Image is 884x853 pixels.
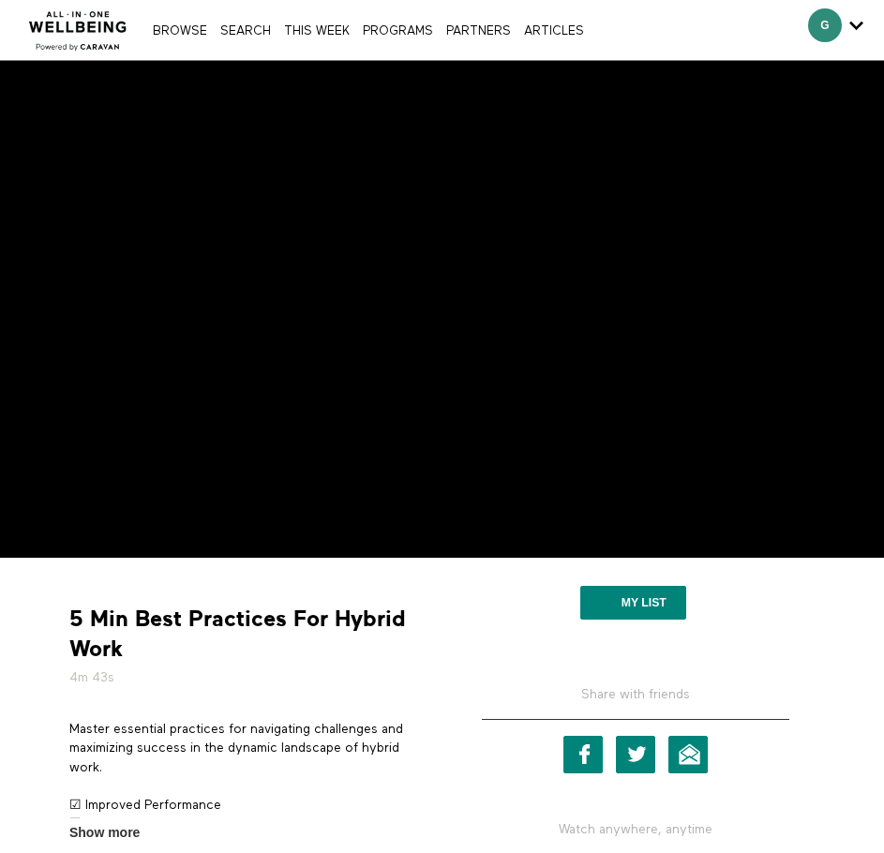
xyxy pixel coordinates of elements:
h5: 4m 43s [69,668,428,687]
a: Browse [148,25,212,37]
a: Email [668,736,708,773]
a: Facebook [563,736,603,773]
nav: Primary [148,21,588,39]
strong: 5 Min Best Practices For Hybrid Work [69,605,428,663]
a: Twitter [616,736,655,773]
a: PARTNERS [442,25,516,37]
a: PROGRAMS [358,25,438,37]
a: THIS WEEK [279,25,354,37]
p: ☑ Improved Performance ☑ Increased Productivity ☑ Better Mental Health [69,796,428,853]
a: ARTICLES [519,25,589,37]
span: Show more [69,823,140,843]
h5: Share with friends [482,685,789,719]
a: Search [216,25,276,37]
button: My list [580,586,686,620]
p: Master essential practices for navigating challenges and maximizing success in the dynamic landsc... [69,720,428,777]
